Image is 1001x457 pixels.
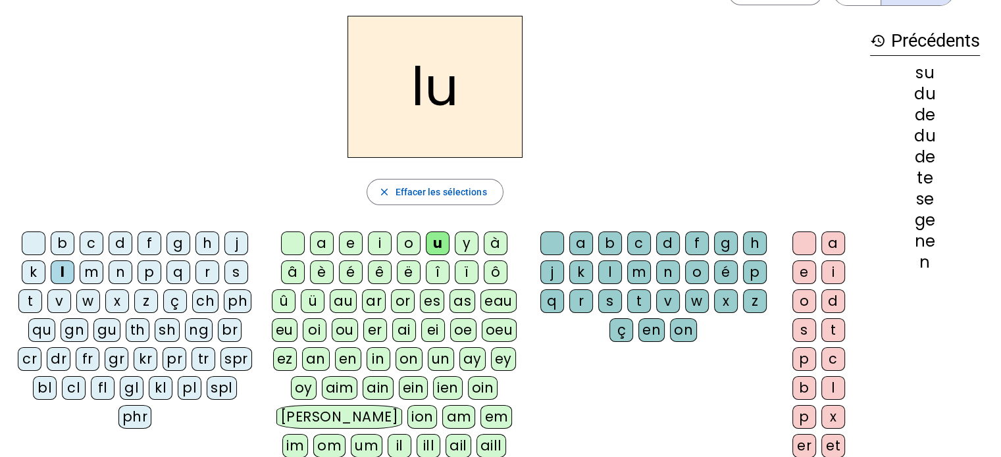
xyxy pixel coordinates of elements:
[421,318,445,342] div: ei
[138,260,161,284] div: p
[392,318,416,342] div: ai
[80,260,103,284] div: m
[195,231,219,255] div: h
[368,231,392,255] div: i
[76,347,99,371] div: fr
[33,376,57,400] div: bl
[428,347,454,371] div: un
[480,405,512,429] div: em
[569,260,593,284] div: k
[28,318,55,342] div: qu
[821,260,845,284] div: i
[220,347,252,371] div: spr
[281,260,305,284] div: â
[821,289,845,313] div: d
[155,318,180,342] div: sh
[80,231,103,255] div: c
[18,347,41,371] div: cr
[291,376,317,400] div: oy
[743,260,767,284] div: p
[407,405,438,429] div: ion
[638,318,665,342] div: en
[792,376,816,400] div: b
[18,289,42,313] div: t
[310,231,334,255] div: a
[391,289,415,313] div: or
[627,231,651,255] div: c
[178,376,201,400] div: pl
[792,289,816,313] div: o
[685,231,709,255] div: f
[792,260,816,284] div: e
[821,405,845,429] div: x
[395,184,486,200] span: Effacer les sélections
[870,86,980,102] div: du
[163,347,186,371] div: pr
[821,231,845,255] div: a
[362,289,386,313] div: ar
[167,231,190,255] div: g
[396,347,423,371] div: on
[870,254,980,270] div: n
[656,260,680,284] div: n
[870,233,980,249] div: ne
[339,231,363,255] div: e
[743,289,767,313] div: z
[426,260,449,284] div: î
[332,318,358,342] div: ou
[870,26,980,56] h3: Précédents
[167,260,190,284] div: q
[792,405,816,429] div: p
[109,231,132,255] div: d
[273,347,297,371] div: ez
[126,318,149,342] div: th
[367,179,503,205] button: Effacer les sélections
[397,260,421,284] div: ë
[218,318,242,342] div: br
[47,347,70,371] div: dr
[468,376,498,400] div: oin
[685,289,709,313] div: w
[821,318,845,342] div: t
[207,376,237,400] div: spl
[120,376,143,400] div: gl
[192,347,215,371] div: tr
[330,289,357,313] div: au
[397,231,421,255] div: o
[301,289,324,313] div: ü
[302,347,330,371] div: an
[109,260,132,284] div: n
[449,289,475,313] div: as
[433,376,463,400] div: ien
[185,318,213,342] div: ng
[540,289,564,313] div: q
[569,289,593,313] div: r
[192,289,218,313] div: ch
[656,289,680,313] div: v
[609,318,633,342] div: ç
[743,231,767,255] div: h
[598,289,622,313] div: s
[105,347,128,371] div: gr
[224,231,248,255] div: j
[51,260,74,284] div: l
[450,318,476,342] div: oe
[484,231,507,255] div: à
[22,260,45,284] div: k
[870,128,980,144] div: du
[714,231,738,255] div: g
[870,107,980,123] div: de
[792,318,816,342] div: s
[870,212,980,228] div: ge
[491,347,516,371] div: ey
[134,289,158,313] div: z
[76,289,100,313] div: w
[870,170,980,186] div: te
[455,231,478,255] div: y
[627,260,651,284] div: m
[276,405,402,429] div: [PERSON_NAME]
[335,347,361,371] div: en
[347,16,523,158] h2: lu
[47,289,71,313] div: v
[62,376,86,400] div: cl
